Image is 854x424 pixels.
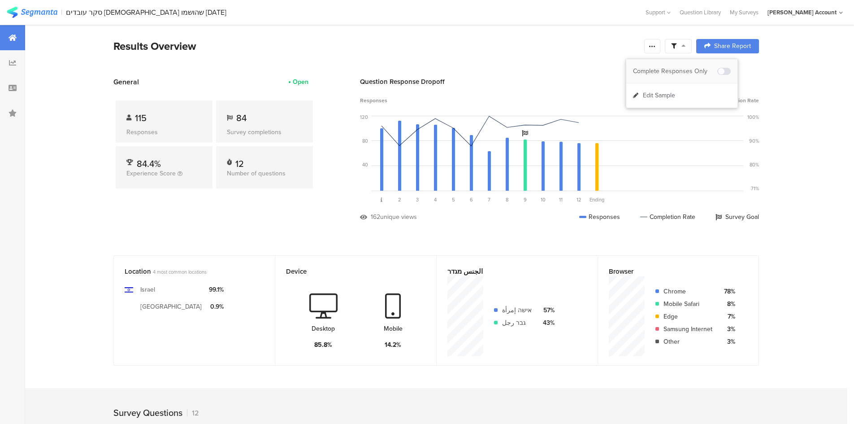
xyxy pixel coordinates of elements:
[385,340,401,350] div: 14.2%
[227,169,286,178] span: Number of questions
[720,312,735,321] div: 7%
[362,161,368,168] div: 40
[434,196,437,203] span: 4
[312,324,335,333] div: Desktop
[113,406,182,420] div: Survey Questions
[522,130,528,136] i: Survey Goal
[720,337,735,346] div: 3%
[715,212,759,222] div: Survey Goal
[66,8,226,17] div: סקר עובדים [DEMOGRAPHIC_DATA] שהושמו [DATE]
[633,67,717,76] div: Complete Responses Only
[126,127,202,137] div: Responses
[714,43,751,49] span: Share Report
[663,299,712,309] div: Mobile Safari
[502,318,532,328] div: גבר رجل
[140,302,202,311] div: [GEOGRAPHIC_DATA]
[113,38,640,54] div: Results Overview
[539,306,555,315] div: 57%
[767,8,837,17] div: [PERSON_NAME] Account
[663,324,712,334] div: Samsung Internet
[579,212,620,222] div: Responses
[747,114,759,121] div: 100%
[227,127,302,137] div: Survey completions
[502,306,532,315] div: אישה إمرأة
[135,111,147,125] span: 115
[447,267,572,276] div: الجنس מגדר
[675,8,725,17] a: Question Library
[360,96,387,105] span: Responses
[720,324,735,334] div: 3%
[293,77,308,87] div: Open
[751,185,759,192] div: 71%
[539,318,555,328] div: 43%
[384,324,403,333] div: Mobile
[61,7,62,17] div: |
[749,137,759,144] div: 90%
[7,7,57,18] img: segmanta logo
[663,337,712,346] div: Other
[750,161,759,168] div: 80%
[153,268,207,275] span: 4 most common locations
[360,77,759,87] div: Question Response Dropoff
[725,8,763,17] a: My Surveys
[113,77,139,87] span: General
[663,287,712,296] div: Chrome
[588,196,606,203] div: Ending
[380,212,417,222] div: unique views
[286,267,411,276] div: Device
[235,157,244,166] div: 12
[506,196,508,203] span: 8
[541,196,546,203] span: 10
[140,285,155,294] div: Israel
[137,157,161,170] span: 84.4%
[398,196,401,203] span: 2
[360,114,368,121] div: 120
[187,408,199,418] div: 12
[314,340,332,350] div: 85.8%
[524,196,527,203] span: 9
[609,267,733,276] div: Browser
[209,302,224,311] div: 0.9%
[663,312,712,321] div: Edge
[488,196,490,203] span: 7
[559,196,563,203] span: 11
[720,299,735,309] div: 8%
[718,96,759,105] span: Completion Rate
[577,196,581,203] span: 12
[126,169,176,178] span: Experience Score
[640,212,695,222] div: Completion Rate
[646,5,671,19] div: Support
[362,137,368,144] div: 80
[209,285,224,294] div: 99.1%
[416,196,419,203] span: 3
[236,111,247,125] span: 84
[643,91,675,100] span: Edit Sample
[452,196,455,203] span: 5
[125,267,249,276] div: Location
[470,196,473,203] span: 6
[720,287,735,296] div: 78%
[371,212,380,222] div: 162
